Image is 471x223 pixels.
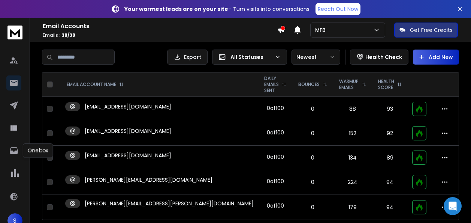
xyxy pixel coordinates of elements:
[410,26,453,34] p: Get Free Credits
[264,75,279,93] p: DAILY EMAILS SENT
[365,53,402,61] p: Health Check
[315,26,329,34] p: MFB
[333,121,372,146] td: 152
[267,202,284,209] div: 0 of 100
[297,154,329,161] p: 0
[333,146,372,170] td: 134
[378,78,394,90] p: HEALTH SCORE
[372,97,408,121] td: 93
[23,143,53,158] div: Onebox
[318,5,358,13] p: Reach Out Now
[297,105,329,113] p: 0
[315,3,360,15] a: Reach Out Now
[339,78,359,90] p: WARMUP EMAILS
[372,146,408,170] td: 89
[297,130,329,137] p: 0
[333,170,372,194] td: 224
[124,5,228,13] strong: Your warmest leads are on your site
[124,5,310,13] p: – Turn visits into conversations
[298,81,320,87] p: BOUNCES
[61,32,75,38] span: 38 / 38
[267,104,284,112] div: 0 of 100
[333,194,372,220] td: 179
[444,197,462,215] div: Open Intercom Messenger
[167,50,208,65] button: Export
[372,194,408,220] td: 94
[7,26,22,39] img: logo
[333,97,372,121] td: 88
[85,152,171,159] p: [EMAIL_ADDRESS][DOMAIN_NAME]
[372,170,408,194] td: 94
[297,203,329,211] p: 0
[297,178,329,186] p: 0
[85,176,212,184] p: [PERSON_NAME][EMAIL_ADDRESS][DOMAIN_NAME]
[372,121,408,146] td: 92
[85,103,171,110] p: [EMAIL_ADDRESS][DOMAIN_NAME]
[267,153,284,161] div: 0 of 100
[394,23,458,38] button: Get Free Credits
[267,129,284,136] div: 0 of 100
[43,32,277,38] p: Emails :
[85,200,254,207] p: [PERSON_NAME][EMAIL_ADDRESS][PERSON_NAME][DOMAIN_NAME]
[350,50,408,65] button: Health Check
[267,178,284,185] div: 0 of 100
[85,127,171,135] p: [EMAIL_ADDRESS][DOMAIN_NAME]
[67,81,124,87] div: EMAIL ACCOUNT NAME
[292,50,340,65] button: Newest
[230,53,272,61] p: All Statuses
[43,22,277,31] h1: Email Accounts
[413,50,459,65] button: Add New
